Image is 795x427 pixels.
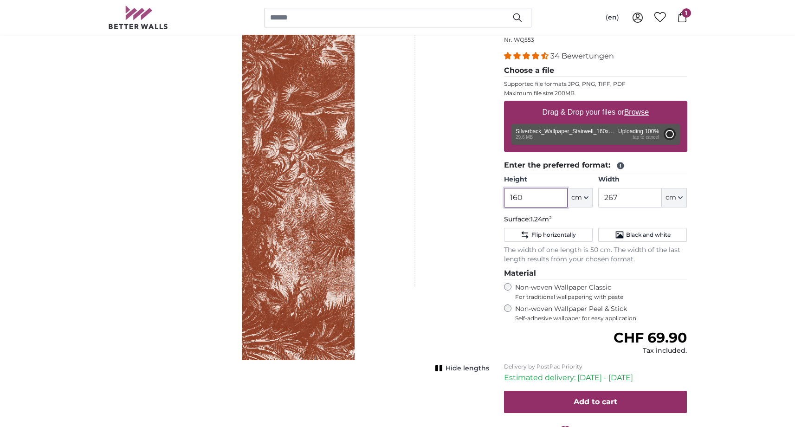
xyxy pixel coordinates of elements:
[662,188,687,207] button: cm
[568,188,593,207] button: cm
[626,231,671,239] span: Black and white
[515,315,687,322] span: Self-adhesive wallpaper for easy application
[504,372,687,383] p: Estimated delivery: [DATE] - [DATE]
[574,397,617,406] span: Add to cart
[108,0,489,372] div: 1 of 1
[598,175,687,184] label: Width
[504,65,687,77] legend: Choose a file
[571,193,582,202] span: cm
[531,231,576,239] span: Flip horizontally
[515,293,687,301] span: For traditional wallpapering with paste
[504,228,593,242] button: Flip horizontally
[504,246,687,264] p: The width of one length is 50 cm. The width of the last length results from your chosen format.
[614,329,687,346] span: CHF 69.90
[504,160,687,171] legend: Enter the preferred format:
[614,346,687,356] div: Tax included.
[504,215,687,224] p: Surface:
[530,215,552,223] span: 1.24m²
[550,52,614,60] span: 34 Bewertungen
[504,52,550,60] span: 4.32 stars
[504,268,687,279] legend: Material
[504,175,593,184] label: Height
[504,363,687,370] p: Delivery by PostPac Priority
[538,103,652,122] label: Drag & Drop your files or
[504,36,534,43] span: Nr. WQ553
[504,80,687,88] p: Supported file formats JPG, PNG, TIFF, PDF
[433,362,489,375] button: Hide lengths
[598,228,687,242] button: Black and white
[504,391,687,413] button: Add to cart
[446,364,489,373] span: Hide lengths
[666,193,676,202] span: cm
[108,6,168,29] img: Betterwalls
[504,90,687,97] p: Maximum file size 200MB.
[682,8,691,18] span: 1
[598,9,627,26] button: (en)
[624,108,649,116] u: Browse
[515,283,687,301] label: Non-woven Wallpaper Classic
[515,304,687,322] label: Non-woven Wallpaper Peel & Stick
